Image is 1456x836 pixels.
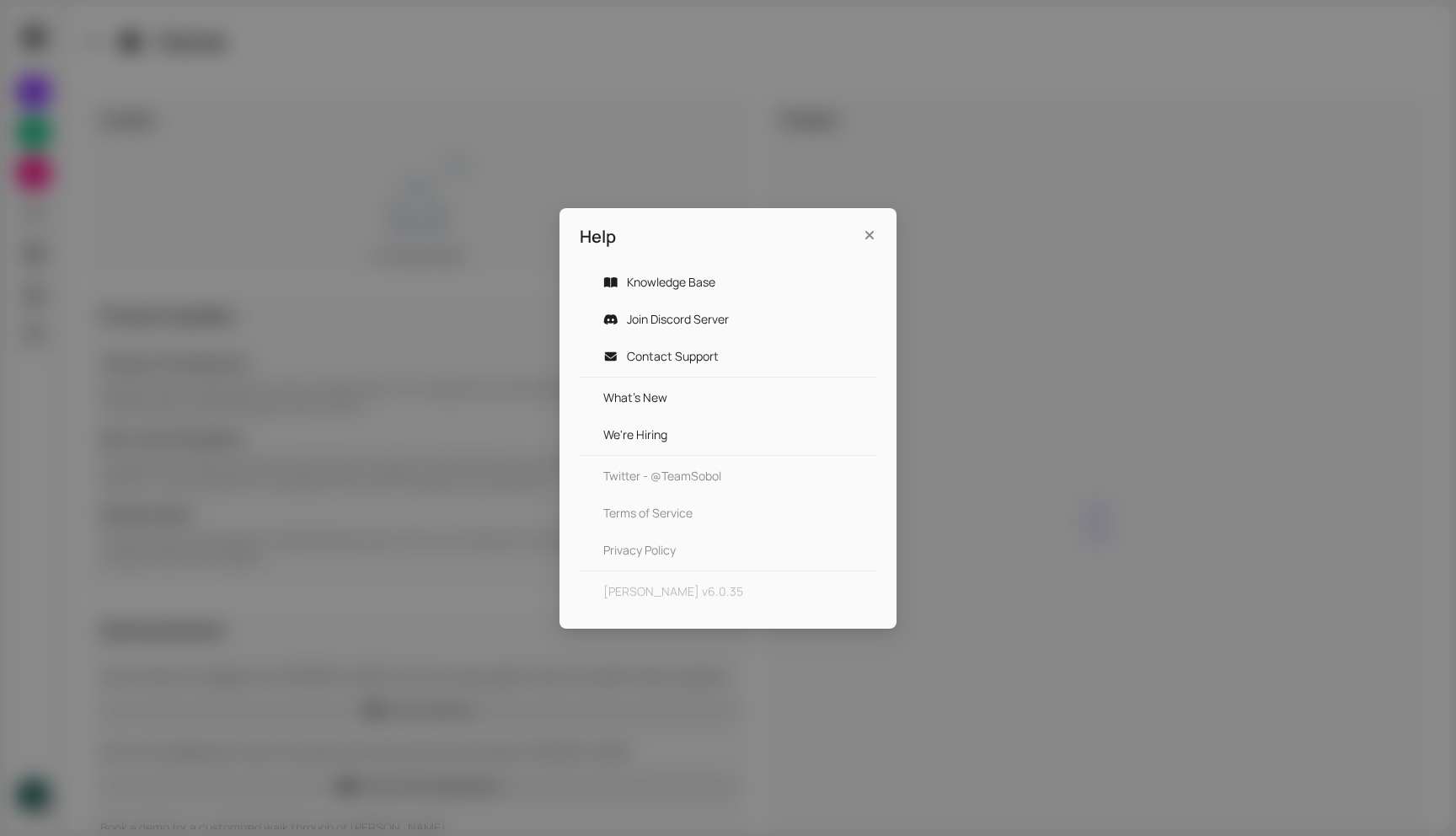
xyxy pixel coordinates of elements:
a: Contact Support [627,348,719,364]
a: What's New [603,389,667,405]
a: Twitter - @TeamSobol [603,468,721,484]
button: Close [856,222,883,249]
span: [PERSON_NAME] v6.0.35 [603,575,859,608]
a: Terms of Service [603,505,693,521]
a: We're Hiring [603,426,667,442]
div: Help [580,225,836,249]
a: Knowledge Base [627,274,715,290]
a: Privacy Policy [603,542,676,558]
a: Join Discord Server [627,311,729,327]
